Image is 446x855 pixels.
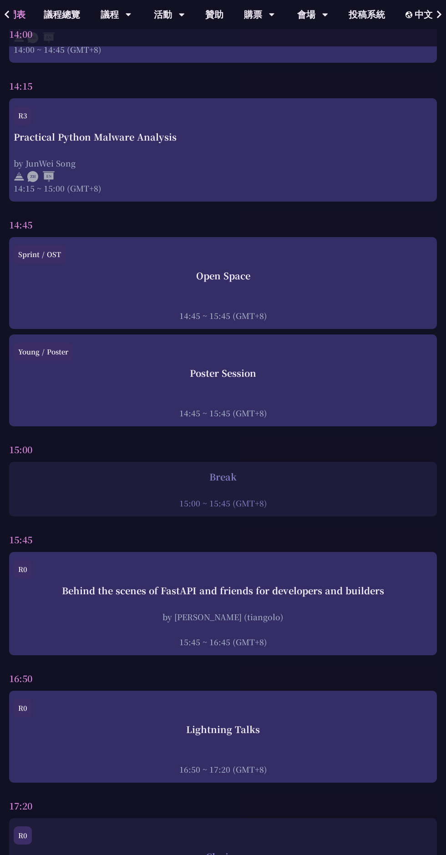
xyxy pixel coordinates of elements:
div: Behind the scenes of FastAPI and friends for developers and builders [14,584,432,597]
div: R0 [14,699,32,717]
a: R0 Lightning Talks 16:50 ~ 17:20 (GMT+8) [14,699,432,775]
div: 14:00 [9,22,437,46]
div: 14:45 [9,212,437,237]
div: Poster Session [14,366,432,380]
div: 15:00 ~ 15:45 (GMT+8) [14,497,432,509]
div: 15:45 ~ 16:45 (GMT+8) [14,636,432,648]
div: 14:15 ~ 15:00 (GMT+8) [14,182,432,194]
img: ZHEN.371966e.svg [27,171,55,182]
div: by [PERSON_NAME] (tiangolo) [14,611,432,622]
div: 14:45 ~ 15:45 (GMT+8) [14,310,432,321]
div: 16:50 [9,666,437,691]
div: Break [14,470,432,484]
div: R0 [14,826,32,845]
div: 14:00 ~ 14:45 (GMT+8) [14,44,432,55]
div: 14:15 [9,74,437,98]
div: by JunWei Song [14,157,432,169]
a: R3 Practical Python Malware Analysis by JunWei Song 14:15 ~ 15:00 (GMT+8) [14,106,432,194]
div: Practical Python Malware Analysis [14,130,432,144]
div: 15:00 [9,437,437,462]
div: Young / Poster [14,343,73,361]
img: Locale Icon [405,11,415,18]
a: Young / Poster Poster Session 14:45 ~ 15:45 (GMT+8) [14,343,432,419]
a: R0 Behind the scenes of FastAPI and friends for developers and builders by [PERSON_NAME] (tiangol... [14,560,432,648]
a: Sprint / OST Open Space 14:45 ~ 15:45 (GMT+8) [14,245,432,321]
div: 14:45 ~ 15:45 (GMT+8) [14,407,432,419]
div: Sprint / OST [14,245,66,263]
div: R0 [14,560,32,578]
div: Lightning Talks [14,723,432,736]
img: svg+xml;base64,PHN2ZyB4bWxucz0iaHR0cDovL3d3dy53My5vcmcvMjAwMC9zdmciIHdpZHRoPSIyNCIgaGVpZ2h0PSIyNC... [14,171,25,182]
div: Open Space [14,269,432,283]
div: R3 [14,106,32,125]
div: 16:50 ~ 17:20 (GMT+8) [14,764,432,775]
div: 17:20 [9,794,437,818]
div: 15:45 [9,527,437,552]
